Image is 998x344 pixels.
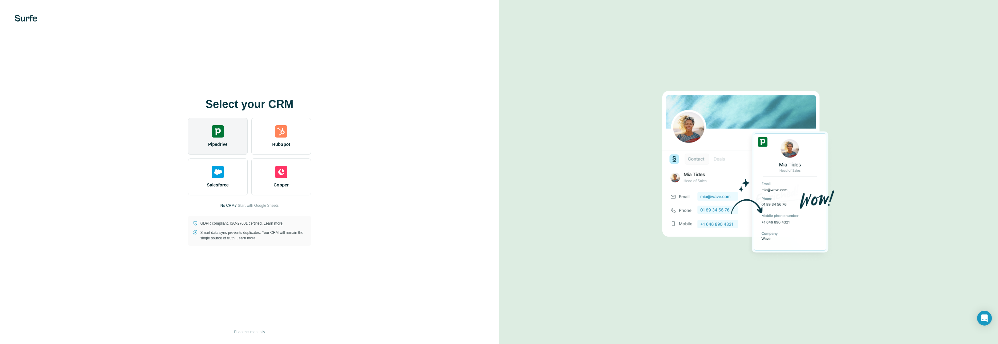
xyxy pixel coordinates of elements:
[275,125,287,138] img: hubspot's logo
[264,221,282,226] a: Learn more
[207,182,229,188] span: Salesforce
[208,141,227,147] span: Pipedrive
[212,166,224,178] img: salesforce's logo
[275,166,287,178] img: copper's logo
[220,203,237,208] p: No CRM?
[237,236,255,240] a: Learn more
[15,15,37,22] img: Surfe's logo
[200,221,282,226] p: GDPR compliant. ISO-27001 certified.
[662,81,835,263] img: PIPEDRIVE image
[188,98,311,110] h1: Select your CRM
[200,230,306,241] p: Smart data sync prevents duplicates. Your CRM will remain the single source of truth.
[230,327,269,337] button: I’ll do this manually
[977,311,992,326] div: Open Intercom Messenger
[234,329,265,335] span: I’ll do this manually
[274,182,289,188] span: Copper
[272,141,290,147] span: HubSpot
[238,203,279,208] button: Start with Google Sheets
[212,125,224,138] img: pipedrive's logo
